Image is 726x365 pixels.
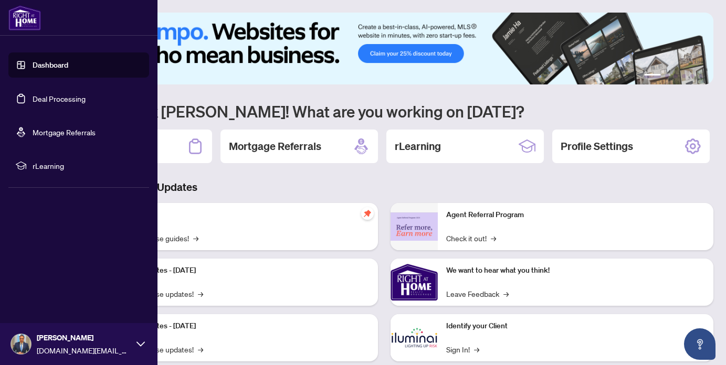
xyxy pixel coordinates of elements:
[11,334,31,354] img: Profile Icon
[395,139,441,154] h2: rLearning
[391,314,438,361] img: Identify your Client
[674,74,678,78] button: 3
[446,320,706,332] p: Identify your Client
[198,288,203,299] span: →
[33,94,86,103] a: Deal Processing
[446,265,706,276] p: We want to hear what you think!
[699,74,703,78] button: 6
[55,180,713,195] h3: Brokerage & Industry Updates
[665,74,669,78] button: 2
[55,101,713,121] h1: Welcome back [PERSON_NAME]! What are you working on [DATE]?
[391,212,438,241] img: Agent Referral Program
[491,232,496,244] span: →
[474,343,479,355] span: →
[33,127,96,137] a: Mortgage Referrals
[391,259,438,306] img: We want to hear what you think!
[684,328,716,360] button: Open asap
[33,60,68,70] a: Dashboard
[503,288,509,299] span: →
[446,232,496,244] a: Check it out!→
[446,209,706,221] p: Agent Referral Program
[361,207,374,220] span: pushpin
[55,13,713,84] img: Slide 0
[446,288,509,299] a: Leave Feedback→
[8,5,41,30] img: logo
[33,160,142,171] span: rLearning
[110,265,370,276] p: Platform Updates - [DATE]
[561,139,633,154] h2: Profile Settings
[198,343,203,355] span: →
[682,74,686,78] button: 4
[110,320,370,332] p: Platform Updates - [DATE]
[110,209,370,221] p: Self-Help
[229,139,321,154] h2: Mortgage Referrals
[446,343,479,355] a: Sign In!→
[690,74,695,78] button: 5
[193,232,198,244] span: →
[37,332,131,343] span: [PERSON_NAME]
[644,74,661,78] button: 1
[37,345,131,356] span: [DOMAIN_NAME][EMAIL_ADDRESS][DOMAIN_NAME]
